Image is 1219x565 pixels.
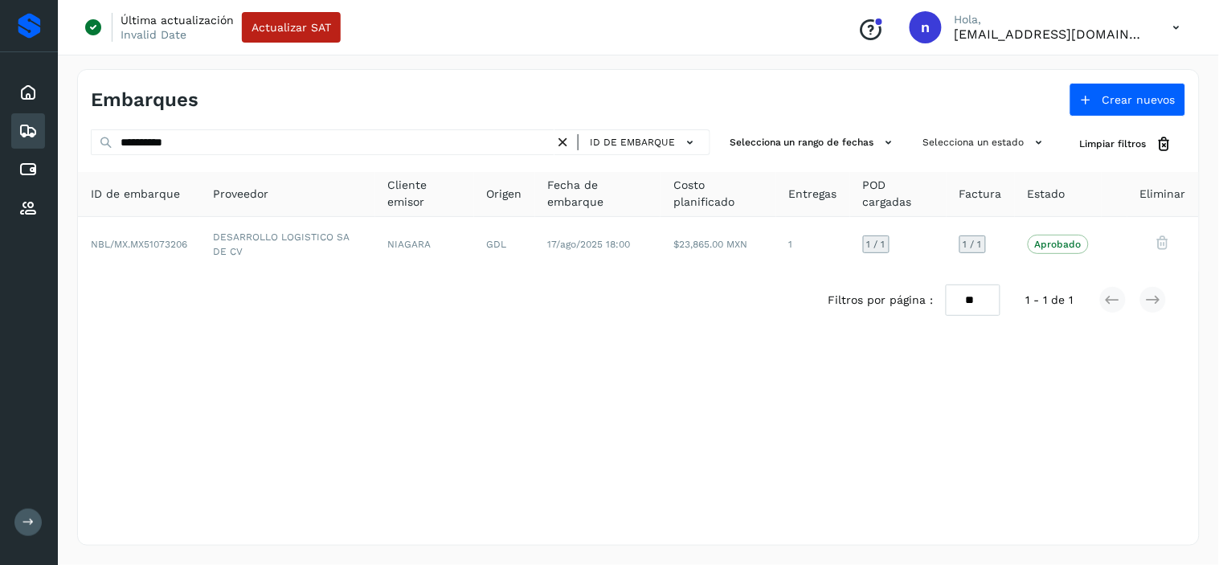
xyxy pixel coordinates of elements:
span: Crear nuevos [1102,94,1176,105]
button: ID de embarque [585,131,703,154]
span: Origen [487,186,522,203]
span: Fecha de embarque [548,177,648,211]
div: Embarques [11,113,45,149]
span: Proveedor [213,186,268,203]
p: Última actualización [121,13,234,27]
button: Selecciona un rango de fechas [723,129,904,156]
span: Estado [1028,186,1066,203]
button: Actualizar SAT [242,12,341,43]
span: 1 / 1 [867,240,886,249]
span: Entregas [789,186,837,203]
td: $23,865.00 MXN [661,217,775,272]
span: Limpiar filtros [1080,137,1147,151]
div: Cuentas por pagar [11,152,45,187]
td: 1 [776,217,850,272]
span: Cliente emisor [388,177,461,211]
span: Costo planificado [673,177,763,211]
span: Actualizar SAT [252,22,331,33]
button: Selecciona un estado [917,129,1054,156]
span: ID de embarque [590,135,675,149]
td: GDL [474,217,535,272]
span: 17/ago/2025 18:00 [548,239,631,250]
span: 1 / 1 [963,240,982,249]
button: Crear nuevos [1070,83,1186,117]
div: Proveedores [11,190,45,226]
p: Aprobado [1035,239,1082,250]
div: Inicio [11,75,45,110]
span: 1 - 1 de 1 [1026,292,1074,309]
td: NIAGARA [375,217,474,272]
td: DESARROLLO LOGISTICO SA DE CV [200,217,375,272]
p: Hola, [955,13,1147,27]
span: ID de embarque [91,186,180,203]
p: Invalid Date [121,27,186,42]
span: POD cargadas [863,177,934,211]
p: niagara+prod@solvento.mx [955,27,1147,42]
h4: Embarques [91,88,198,112]
span: NBL/MX.MX51073206 [91,239,187,250]
button: Limpiar filtros [1067,129,1186,159]
span: Eliminar [1140,186,1186,203]
span: Factura [959,186,1002,203]
span: Filtros por página : [828,292,933,309]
